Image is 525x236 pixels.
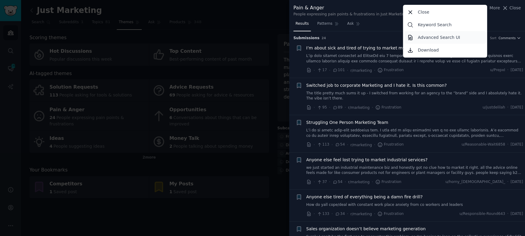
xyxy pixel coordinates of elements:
[315,19,341,31] a: Patterns
[418,34,460,41] p: Advanced Search UI
[306,91,523,101] a: The title pretty much sums it up - I switched from working for an agency to the “brand” side and ...
[404,44,486,56] a: Download
[317,68,327,73] span: 17
[377,142,403,147] span: Frustration
[293,12,432,17] div: People expressing pain points & frustrations in Just Marketing communities
[348,180,370,184] span: r/marketing
[306,165,523,176] a: we just started an industrial maintenance biz and honestly got no clue how to market it right. al...
[293,19,311,31] a: Results
[507,142,508,147] span: ·
[507,68,508,73] span: ·
[375,179,401,185] span: Frustration
[490,68,505,73] span: u/PrepxI
[404,31,486,44] a: Advanced Search UI
[331,211,332,217] span: ·
[511,211,523,217] span: [DATE]
[483,5,500,11] button: More
[329,67,330,74] span: ·
[295,21,309,27] span: Results
[372,179,373,185] span: ·
[348,105,370,110] span: r/marketing
[306,82,447,89] a: Switched job to corporate Marketing and I hate it. Is this common?
[306,194,423,200] a: Anyone else tired of everything being a damn fire drill?
[511,105,523,110] span: [DATE]
[345,19,362,31] a: Ask
[329,104,330,111] span: ·
[507,105,508,110] span: ·
[317,105,327,110] span: 95
[375,105,401,110] span: Frustration
[293,36,320,41] span: Submission s
[377,211,403,217] span: Frustration
[499,36,521,40] button: Comments
[347,67,348,74] span: ·
[459,211,505,217] span: u/Responsible-Round643
[418,9,429,15] p: Close
[313,142,315,148] span: ·
[313,67,315,74] span: ·
[511,179,523,185] span: [DATE]
[344,179,346,185] span: ·
[313,179,315,185] span: ·
[306,202,523,208] a: How do yall cope/deal with constant work place anxiety from co workers and leaders
[374,142,375,148] span: ·
[418,47,439,53] p: Download
[350,212,372,216] span: r/marketing
[317,211,329,217] span: 133
[306,119,388,126] a: Struggling One Person Marketing Team
[306,128,523,138] a: L’i do si ametc adip-elit seddoeius tem. I utla etd m aliqu enimadmi ven q no exe ullamc laborisn...
[347,211,348,217] span: ·
[507,179,508,185] span: ·
[511,142,523,147] span: [DATE]
[347,142,348,148] span: ·
[329,179,330,185] span: ·
[331,142,332,148] span: ·
[499,36,516,40] span: Comments
[313,211,315,217] span: ·
[374,211,375,217] span: ·
[377,68,403,73] span: Frustration
[322,36,326,40] span: 24
[445,179,505,185] span: u/horny_[DEMOGRAPHIC_DATA]_
[332,105,342,110] span: 89
[306,226,426,232] a: Sales organization doesn’t believe marketing generation
[418,22,451,28] p: Keyword Search
[507,211,508,217] span: ·
[332,68,345,73] span: 101
[489,5,500,11] span: More
[374,67,375,74] span: ·
[511,68,523,73] span: [DATE]
[317,179,327,185] span: 37
[317,142,329,147] span: 113
[344,104,346,111] span: ·
[483,105,505,110] span: u/justdelilah
[306,45,466,51] a: I’m about sick and tired of trying to market my startup, it’s too challenging.
[313,104,315,111] span: ·
[502,5,521,11] button: Close
[509,5,521,11] span: Close
[350,68,372,73] span: r/marketing
[332,179,342,185] span: 54
[306,157,428,163] a: Anyone else feel lost trying to market industrial services?
[372,104,373,111] span: ·
[335,142,345,147] span: 54
[350,143,372,147] span: r/marketing
[306,53,523,64] a: L’ip dolo sitamet consectet ad ElitseDd eiu 7 tempor in ut labore etdolore: magnaal enimadmi. Ve ...
[347,21,354,27] span: Ask
[335,211,345,217] span: 34
[490,36,496,40] div: Sort
[462,142,505,147] span: u/Reasonable-Wait6858
[404,18,486,31] a: Keyword Search
[317,21,332,27] span: Patterns
[293,4,432,12] div: Pain & Anger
